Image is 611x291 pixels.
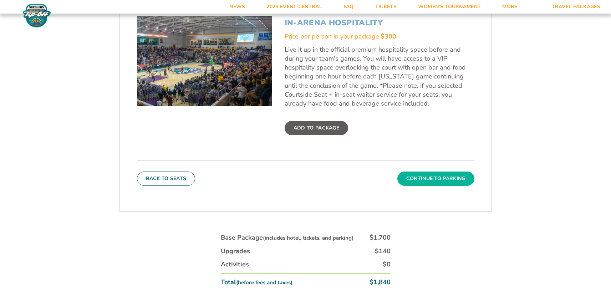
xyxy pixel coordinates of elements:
div: $1,700 [370,233,391,242]
img: Fort Myers Tip-Off [21,4,52,28]
div: Base Package [221,233,353,242]
div: $140 [375,247,391,256]
small: (before fees and taxes) [236,279,292,286]
div: Upgrades [221,247,250,256]
div: Activities [221,260,249,269]
small: (includes hotel, tickets, and parking) [263,234,353,241]
div: $1,840 [370,278,391,287]
label: Add To Package [285,121,348,135]
p: Live it up in the official premium hospitality space before and during your team's games. You wil... [285,45,474,108]
div: Price per person in your package: [285,32,474,41]
span: $300 [381,32,396,41]
div: $0 [383,260,391,269]
img: In-Arena Hospitality [137,16,272,106]
button: Back To Seats [137,172,195,186]
button: Continue To Parking [397,172,474,186]
div: Total [221,278,292,287]
h3: In-Arena Hospitality [285,18,474,27]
